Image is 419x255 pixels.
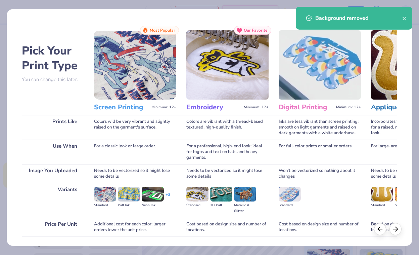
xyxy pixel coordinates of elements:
img: Puff Ink [118,187,140,202]
div: Price Per Unit [22,218,84,236]
div: + 3 [166,192,170,203]
div: Standard [94,203,116,208]
img: Standard [186,187,208,202]
div: Prints Like [22,115,84,140]
h3: Digital Printing [279,103,333,112]
div: Standard [371,203,393,208]
div: Colors will be very vibrant and slightly raised on the garment's surface. [94,115,176,140]
div: Cost based on design size and number of locations. [186,218,269,236]
div: Cost based on design size and number of locations. [279,218,361,236]
div: Use When [22,140,84,164]
div: Metallic & Glitter [234,203,256,214]
div: Standard [186,203,208,208]
div: Inks are less vibrant than screen printing; smooth on light garments and raised on dark garments ... [279,115,361,140]
h3: Screen Printing [94,103,149,112]
div: 3D Puff [210,203,232,208]
div: For a professional, high-end look; ideal for logos and text on hats and heavy garments. [186,140,269,164]
span: Minimum: 12+ [244,105,269,110]
span: Most Popular [150,28,175,33]
span: Minimum: 12+ [336,105,361,110]
h3: Embroidery [186,103,241,112]
div: Additional cost for each color; larger orders lower the unit price. [94,218,176,236]
div: Sublimated [395,203,417,208]
div: For a classic look or large order. [94,140,176,164]
img: Screen Printing [94,30,176,100]
h2: Pick Your Print Type [22,43,84,73]
img: Sublimated [395,187,417,202]
img: Digital Printing [279,30,361,100]
p: You can change this later. [22,77,84,82]
img: Standard [94,187,116,202]
div: For full-color prints or smaller orders. [279,140,361,164]
img: Neon Ink [142,187,164,202]
div: Neon Ink [142,203,164,208]
div: Won't be vectorized so nothing about it changes [279,164,361,183]
span: Minimum: 12+ [151,105,176,110]
img: Embroidery [186,30,269,100]
span: Our Favorite [244,28,268,33]
div: Variants [22,183,84,218]
div: Colors are vibrant with a thread-based textured, high-quality finish. [186,115,269,140]
div: Needs to be vectorized so it might lose some details [186,164,269,183]
img: Metallic & Glitter [234,187,256,202]
img: 3D Puff [210,187,232,202]
div: Standard [279,203,301,208]
img: Standard [279,187,301,202]
div: Needs to be vectorized so it might lose some details [94,164,176,183]
div: Puff Ink [118,203,140,208]
div: Background removed [315,14,402,22]
div: Image You Uploaded [22,164,84,183]
button: close [402,14,407,22]
img: Standard [371,187,393,202]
